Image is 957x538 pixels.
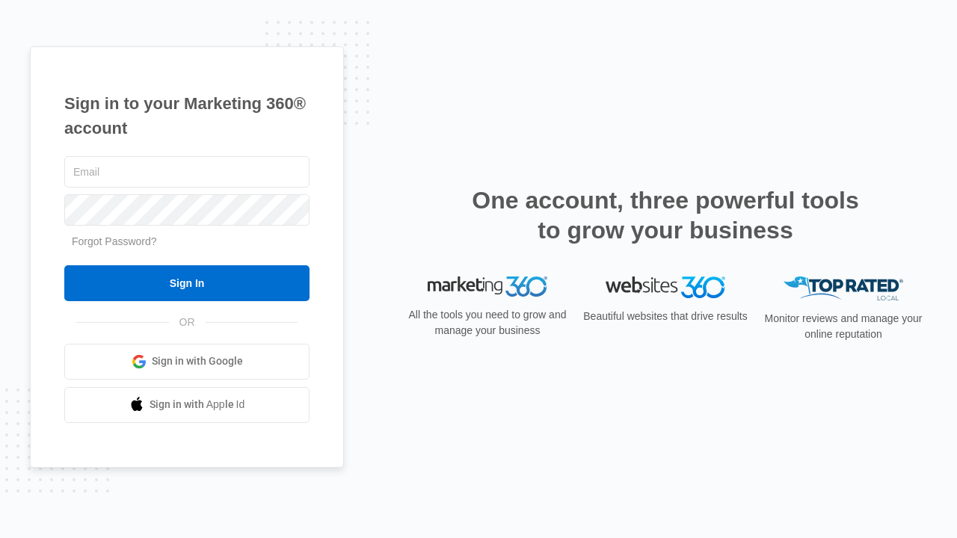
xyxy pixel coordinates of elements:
[64,156,310,188] input: Email
[784,276,903,301] img: Top Rated Local
[169,315,206,330] span: OR
[64,265,310,301] input: Sign In
[428,276,547,297] img: Marketing 360
[64,344,310,380] a: Sign in with Google
[582,309,749,324] p: Beautiful websites that drive results
[64,387,310,423] a: Sign in with Apple Id
[467,185,864,245] h2: One account, three powerful tools to grow your business
[64,91,310,140] h1: Sign in to your Marketing 360® account
[150,397,245,412] span: Sign in with Apple Id
[404,307,571,338] p: All the tools you need to grow and manage your business
[72,235,157,247] a: Forgot Password?
[760,311,927,342] p: Monitor reviews and manage your online reputation
[152,353,243,369] span: Sign in with Google
[606,276,725,298] img: Websites 360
